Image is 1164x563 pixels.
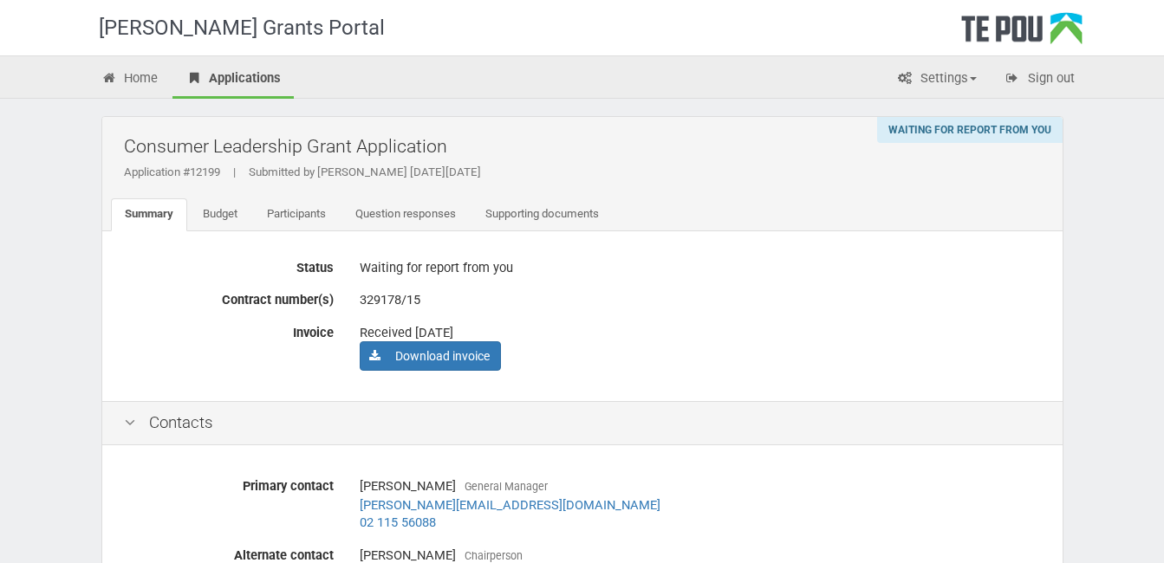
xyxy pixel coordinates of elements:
label: Invoice [111,318,347,342]
div: Waiting for report from you [877,117,1063,143]
div: Contacts [102,401,1063,445]
a: Download invoice [360,341,501,371]
a: Budget [189,198,251,231]
a: Settings [884,61,990,99]
a: Question responses [341,198,470,231]
span: | [220,165,249,178]
div: Waiting for report from you [360,253,1041,283]
a: [PERSON_NAME][EMAIL_ADDRESS][DOMAIN_NAME] [360,497,660,513]
div: Te Pou Logo [961,12,1083,55]
a: Summary [111,198,187,231]
a: Supporting documents [471,198,613,231]
a: Home [88,61,172,99]
a: Participants [253,198,340,231]
span: General Manager [465,480,548,493]
span: Chairperson [465,549,523,562]
div: [PERSON_NAME] [360,471,1041,538]
div: 329178/15 [360,285,1041,315]
label: Status [111,253,347,277]
h2: Consumer Leadership Grant Application [124,126,1050,166]
div: Received [DATE] [360,324,1041,342]
a: 02 115 56088 [360,514,436,530]
label: Contract number(s) [111,285,347,309]
a: Sign out [992,61,1088,99]
a: Applications [172,61,294,99]
div: Application #12199 Submitted by [PERSON_NAME] [DATE][DATE] [124,165,1050,180]
label: Primary contact [111,471,347,495]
